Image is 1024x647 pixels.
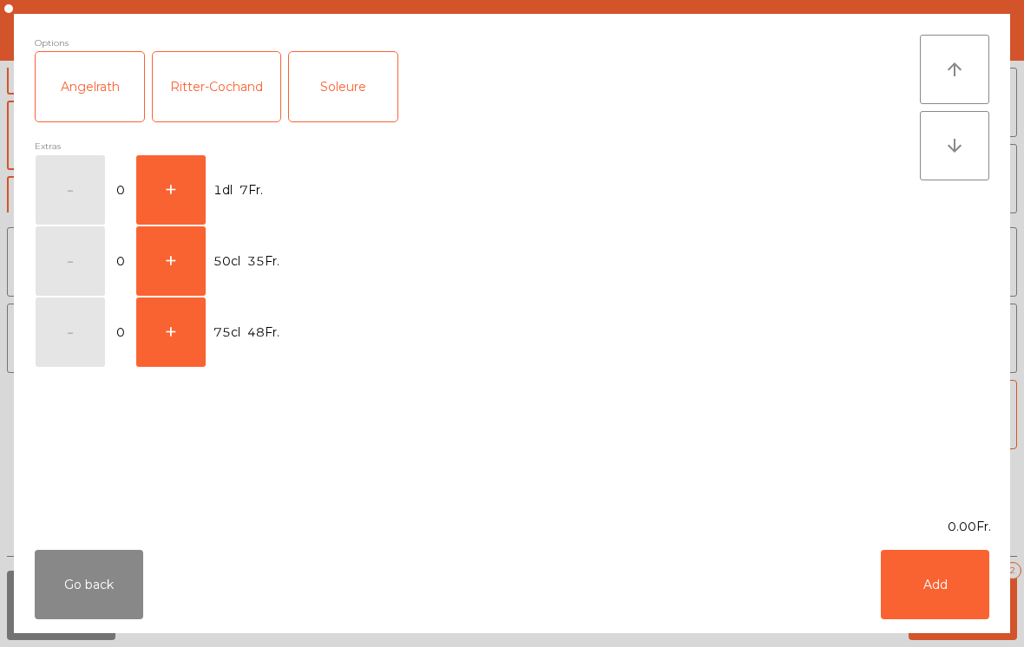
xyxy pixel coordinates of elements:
[153,52,280,121] div: Ritter-Cochand
[920,111,989,180] button: arrow_downward
[944,59,965,80] i: arrow_upward
[136,155,206,225] button: +
[14,518,1010,536] div: 0.00Fr.
[213,321,240,344] span: 75cl
[107,179,135,202] span: 0
[107,321,135,344] span: 0
[107,250,135,273] span: 0
[289,52,397,121] div: Soleure
[35,35,69,51] span: Options
[136,297,206,367] button: +
[240,179,263,202] span: 7Fr.
[944,135,965,156] i: arrow_downward
[247,250,279,273] span: 35Fr.
[136,226,206,296] button: +
[213,179,233,202] span: 1dl
[920,35,989,104] button: arrow_upward
[247,321,279,344] span: 48Fr.
[35,138,920,154] div: Extras
[35,550,143,619] button: Go back
[36,52,144,121] div: Angelrath
[213,250,240,273] span: 50cl
[881,550,989,619] button: Add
